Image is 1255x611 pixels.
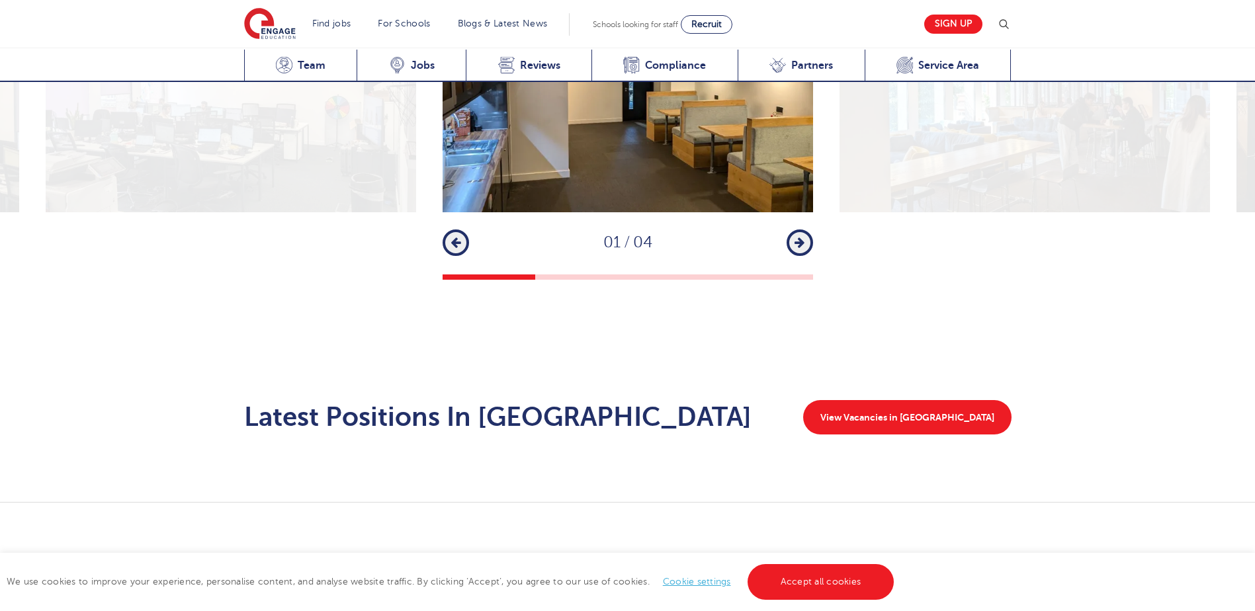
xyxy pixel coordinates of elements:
a: For Schools [378,19,430,28]
span: Schools looking for staff [593,20,678,29]
a: Partners [738,50,865,82]
a: Team [244,50,357,82]
span: Reviews [520,59,560,72]
span: Jobs [411,59,435,72]
span: We use cookies to improve your experience, personalise content, and analyse website traffic. By c... [7,577,897,587]
a: Recruit [681,15,732,34]
h2: Latest Positions In [GEOGRAPHIC_DATA] [244,401,752,433]
a: Jobs [357,50,466,82]
a: Reviews [466,50,591,82]
a: Sign up [924,15,982,34]
a: Accept all cookies [748,564,894,600]
a: View Vacancies in [GEOGRAPHIC_DATA] [803,400,1012,434]
a: Find jobs [312,19,351,28]
a: Blogs & Latest News [458,19,548,28]
button: 2 of 4 [535,274,628,280]
span: Compliance [645,59,706,72]
span: 01 [603,233,621,251]
span: Recruit [691,19,722,29]
span: Service Area [918,59,979,72]
a: Cookie settings [663,577,731,587]
button: 4 of 4 [720,274,813,280]
a: Compliance [591,50,738,82]
img: Engage Education [244,8,296,41]
button: 3 of 4 [628,274,720,280]
button: 1 of 4 [443,274,535,280]
a: Service Area [865,50,1012,82]
span: Team [298,59,325,72]
span: / [621,233,633,251]
span: 04 [633,233,652,251]
span: Partners [791,59,833,72]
